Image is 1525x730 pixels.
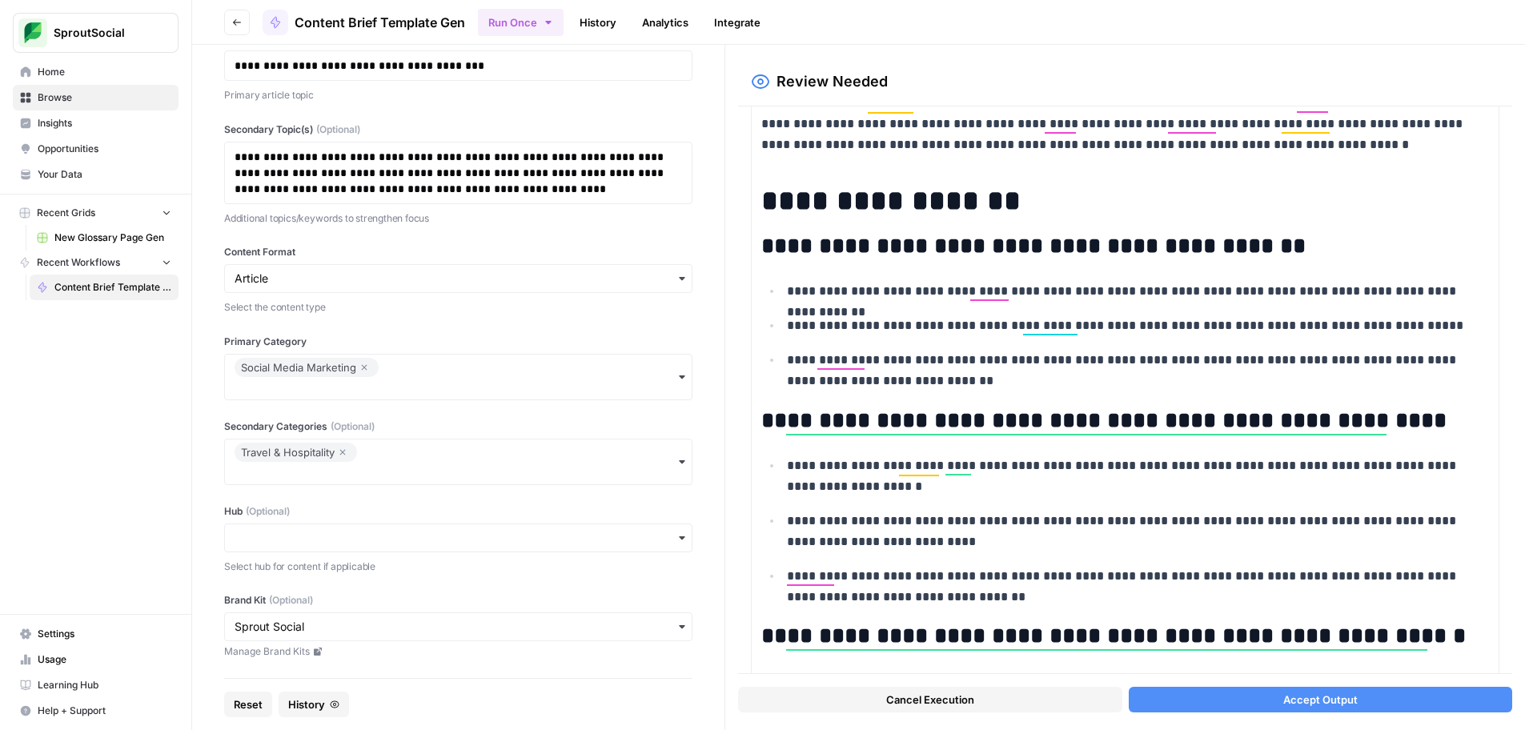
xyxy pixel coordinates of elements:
img: SproutSocial Logo [18,18,47,47]
a: Settings [13,621,179,647]
span: Learning Hub [38,678,171,692]
span: Your Data [38,167,171,182]
a: Manage Brand Kits [224,644,692,659]
button: Recent Grids [13,201,179,225]
button: Accept Output [1129,687,1513,712]
input: Sprout Social [235,619,682,635]
span: Browse [38,90,171,105]
span: Content Brief Template Gen [54,280,171,295]
a: Content Brief Template Gen [30,275,179,300]
div: Social Media Marketing [241,358,372,377]
a: New Glossary Page Gen [30,225,179,251]
span: Content Brief Template Gen [295,13,465,32]
a: Home [13,59,179,85]
a: Analytics [632,10,698,35]
label: Hub [224,504,692,519]
a: Learning Hub [13,672,179,698]
span: New Glossary Page Gen [54,231,171,245]
span: (Optional) [269,593,313,608]
button: Social Media Marketing [224,354,692,400]
a: Usage [13,647,179,672]
button: Travel & Hospitality [224,439,692,485]
span: Insights [38,116,171,130]
input: Article [235,271,682,287]
button: Reset [224,692,272,717]
span: Recent Grids [37,206,95,220]
span: (Optional) [331,419,375,434]
a: Insights [13,110,179,136]
p: Additional topics/keywords to strengthen focus [224,211,692,227]
span: Usage [38,652,171,667]
span: Settings [38,627,171,641]
span: SproutSocial [54,25,150,41]
span: Opportunities [38,142,171,156]
a: Your Data [13,162,179,187]
label: Secondary Topic(s) [224,122,692,137]
button: History [279,692,349,717]
label: Content Format [224,245,692,259]
a: Browse [13,85,179,110]
span: Cancel Execution [886,692,974,708]
a: Opportunities [13,136,179,162]
p: Select the content type [224,299,692,315]
button: Run Once [478,9,564,36]
label: Brand Kit [224,593,692,608]
span: (Optional) [246,504,290,519]
div: Travel & Hospitality [241,443,351,462]
label: Primary Category [224,335,692,349]
span: Home [38,65,171,79]
span: Accept Output [1283,692,1358,708]
a: History [570,10,626,35]
button: Workspace: SproutSocial [13,13,179,53]
label: Secondary Categories [224,419,692,434]
span: Help + Support [38,704,171,718]
span: (Optional) [316,122,360,137]
p: Primary article topic [224,87,692,103]
h2: Review Needed [777,70,888,93]
span: History [288,696,325,712]
button: Help + Support [13,698,179,724]
p: Select hub for content if applicable [224,559,692,575]
span: Recent Workflows [37,255,120,270]
a: Integrate [704,10,770,35]
button: Recent Workflows [13,251,179,275]
span: Reset [234,696,263,712]
a: Content Brief Template Gen [263,10,465,35]
button: Cancel Execution [738,687,1122,712]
